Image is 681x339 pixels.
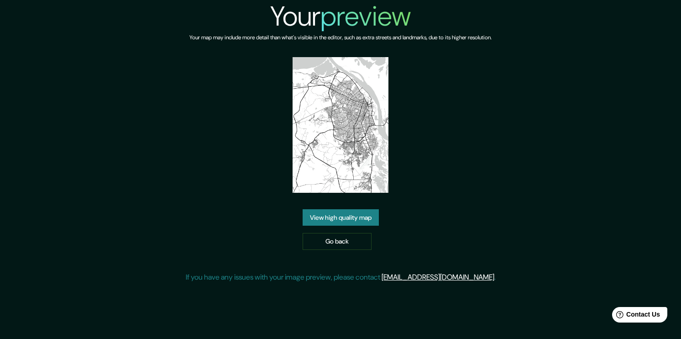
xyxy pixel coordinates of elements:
[382,272,494,282] a: [EMAIL_ADDRESS][DOMAIN_NAME]
[293,57,388,193] img: created-map-preview
[189,33,492,42] h6: Your map may include more detail than what's visible in the editor, such as extra streets and lan...
[600,303,671,329] iframe: Help widget launcher
[186,272,496,283] p: If you have any issues with your image preview, please contact .
[303,233,372,250] a: Go back
[303,209,379,226] a: View high quality map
